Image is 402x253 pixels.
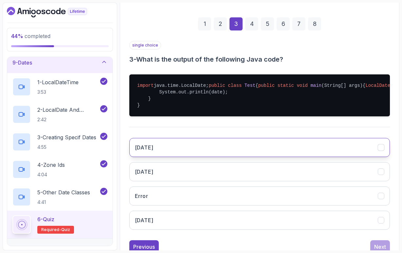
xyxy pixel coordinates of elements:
[61,227,70,232] span: quiz
[12,245,50,253] h3: 10 - Big Decimal
[37,133,96,141] p: 3 - Creating Specif Dates
[135,192,148,200] h3: Error
[292,17,305,30] div: 7
[229,17,243,30] div: 3
[12,215,107,234] button: 6-QuizRequired-quiz
[12,160,107,179] button: 4-Zone Ids4:04
[12,59,32,67] h3: 9 - Dates
[228,83,242,88] span: class
[37,89,79,95] p: 3:53
[245,17,258,30] div: 4
[129,211,390,230] button: 05-10-2023
[135,144,153,151] h3: [DATE]
[261,17,274,30] div: 5
[135,216,153,224] h3: [DATE]
[209,83,225,88] span: public
[37,106,99,114] p: 2 - LocalDate And LocalTime
[37,161,65,169] p: 4 - Zone Ids
[129,162,390,181] button: 2023/10/05
[198,17,211,30] div: 1
[7,7,102,17] a: Dashboard
[129,41,161,49] p: single choice
[37,78,79,86] p: 1 - LocalDateTime
[129,138,390,157] button: 2023-10-05
[12,188,107,206] button: 5-Other Date Classes4:41
[214,17,227,30] div: 2
[11,33,23,39] span: 44 %
[278,83,294,88] span: static
[37,144,96,150] p: 4:55
[277,17,290,30] div: 6
[308,17,321,30] div: 8
[129,186,390,205] button: Error
[129,74,390,116] pre: java.time.LocalDate; { { LocalDate.of( , , ); System.out.println(date); } }
[12,78,107,96] button: 1-LocalDateTime3:53
[129,55,390,64] h3: 3 - What is the output of the following Java code?
[310,83,321,88] span: main
[41,227,61,232] span: Required-
[12,105,107,124] button: 2-LocalDate And LocalTime2:42
[374,243,386,251] div: Next
[133,243,155,251] div: Previous
[37,171,65,178] p: 4:04
[137,83,154,88] span: import
[12,133,107,151] button: 3-Creating Specif Dates4:55
[258,83,275,88] span: public
[135,168,153,176] h3: [DATE]
[7,52,113,73] button: 9-Dates
[37,199,90,205] p: 4:41
[37,188,90,196] p: 5 - Other Date Classes
[11,33,50,39] span: completed
[245,83,256,88] span: Test
[37,215,54,223] p: 6 - Quiz
[37,116,99,123] p: 2:42
[365,83,390,88] span: LocalDate
[321,83,363,88] span: (String[] args)
[297,83,308,88] span: void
